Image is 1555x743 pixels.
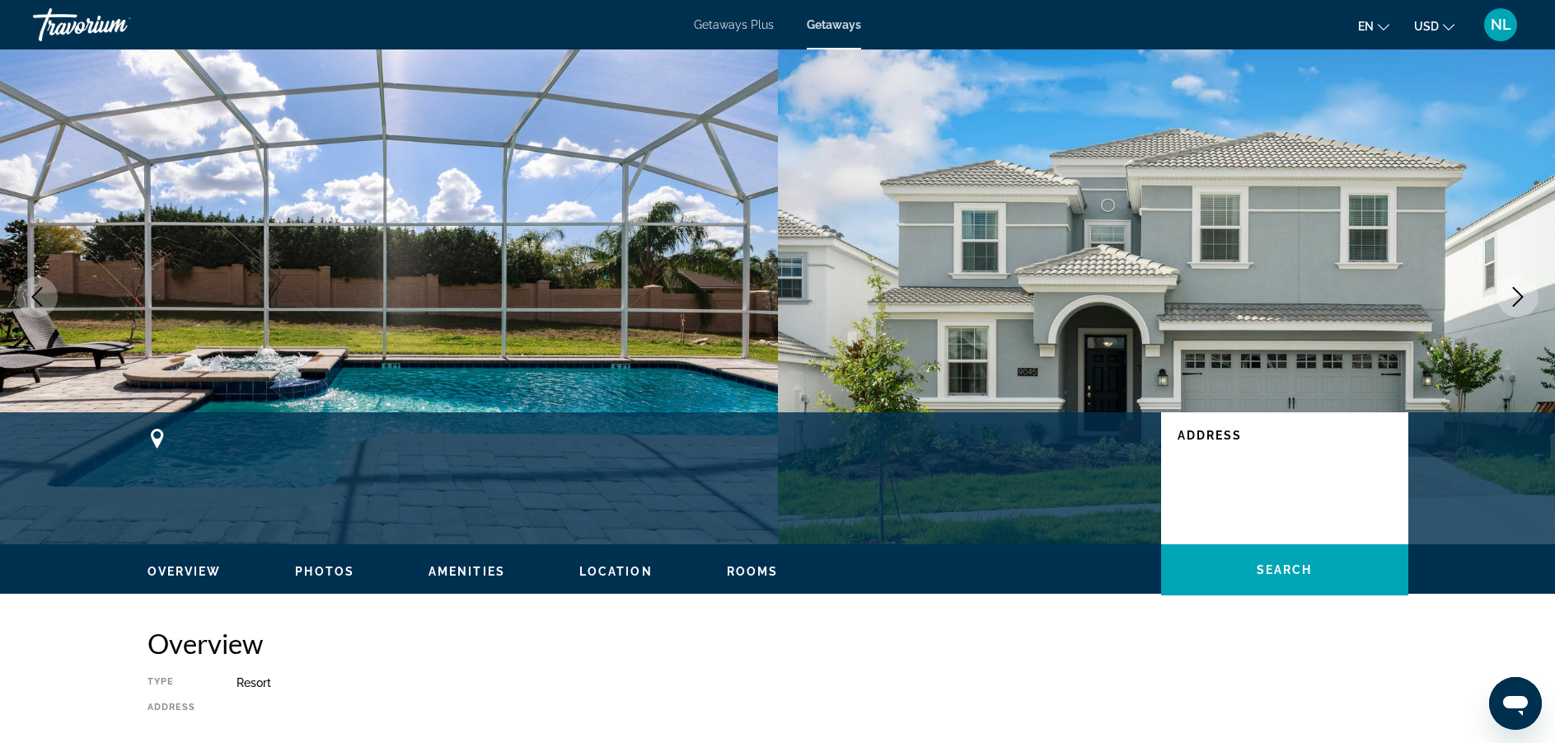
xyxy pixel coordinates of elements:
[148,702,196,712] div: Address
[579,564,653,579] button: Location
[1414,20,1439,33] span: USD
[1489,677,1542,730] iframe: Кнопка запуска окна обмена сообщениями
[694,18,774,31] a: Getaways Plus
[148,564,222,579] button: Overview
[727,565,779,578] span: Rooms
[1257,563,1313,576] span: Search
[1358,20,1374,33] span: en
[1414,14,1454,38] button: Change currency
[16,276,58,317] button: Previous image
[33,3,198,46] a: Travorium
[727,564,779,579] button: Rooms
[429,565,505,578] span: Amenities
[295,565,354,578] span: Photos
[237,676,1407,689] div: Resort
[148,565,222,578] span: Overview
[429,564,505,579] button: Amenities
[1178,429,1392,442] p: Address
[1358,14,1389,38] button: Change language
[807,18,861,31] a: Getaways
[1497,276,1539,317] button: Next image
[1161,544,1408,595] button: Search
[148,676,196,689] div: Type
[1491,16,1511,33] span: NL
[579,565,653,578] span: Location
[295,564,354,579] button: Photos
[1479,7,1522,42] button: User Menu
[148,627,1408,660] h2: Overview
